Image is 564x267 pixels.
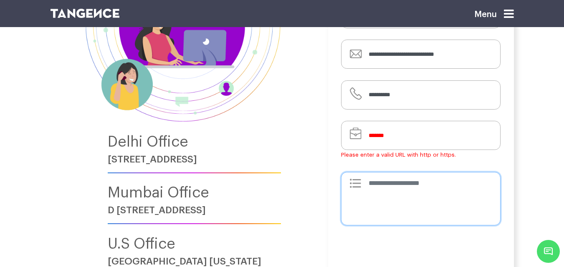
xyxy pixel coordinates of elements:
[341,152,456,158] label: Please enter a valid URL with http or https.
[108,236,281,252] h4: U.S Office
[108,134,281,150] h4: Delhi Office
[108,154,281,165] h6: [STREET_ADDRESS]
[108,185,281,201] h4: Mumbai Office
[51,9,120,18] img: logo SVG
[108,205,281,215] h6: D [STREET_ADDRESS]
[537,240,560,263] span: Chat Widget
